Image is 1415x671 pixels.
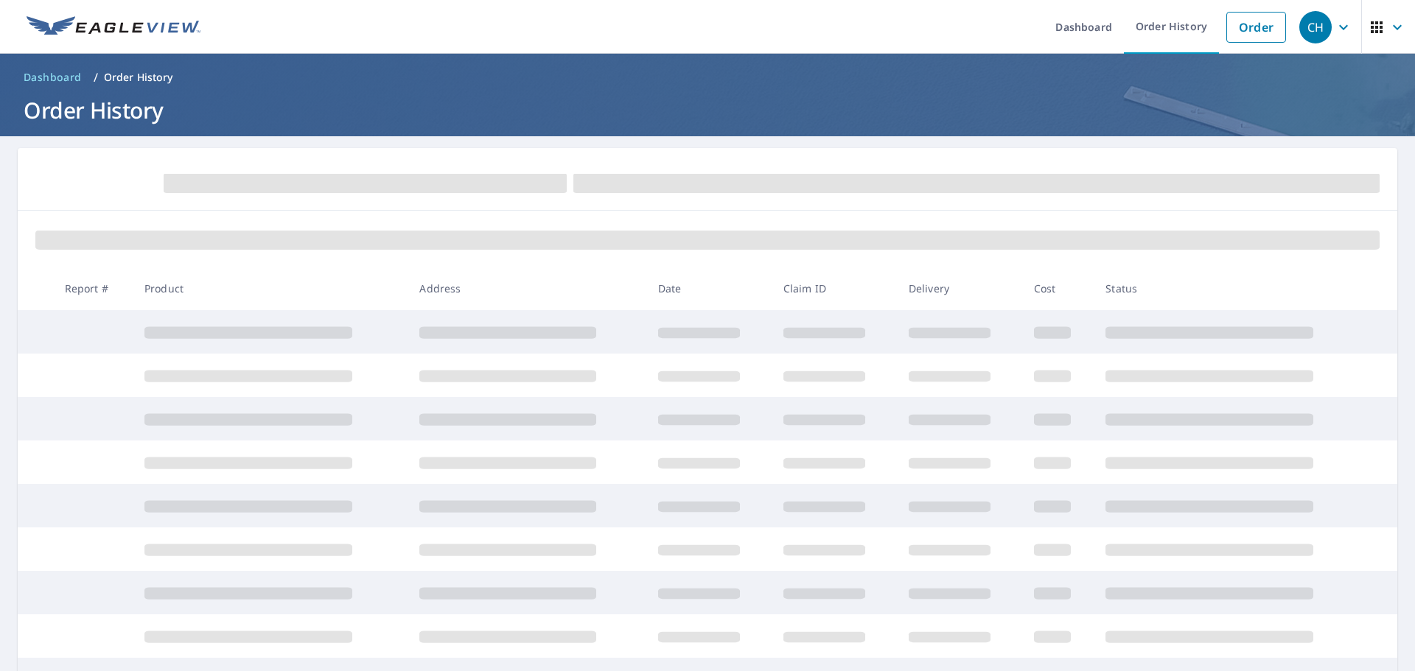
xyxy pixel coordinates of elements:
[27,16,200,38] img: EV Logo
[104,70,173,85] p: Order History
[897,267,1022,310] th: Delivery
[1094,267,1369,310] th: Status
[94,68,98,86] li: /
[18,95,1397,125] h1: Order History
[133,267,408,310] th: Product
[18,66,1397,89] nav: breadcrumb
[1299,11,1332,43] div: CH
[53,267,133,310] th: Report #
[408,267,646,310] th: Address
[1226,12,1286,43] a: Order
[1022,267,1094,310] th: Cost
[24,70,82,85] span: Dashboard
[646,267,772,310] th: Date
[18,66,88,89] a: Dashboard
[772,267,897,310] th: Claim ID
